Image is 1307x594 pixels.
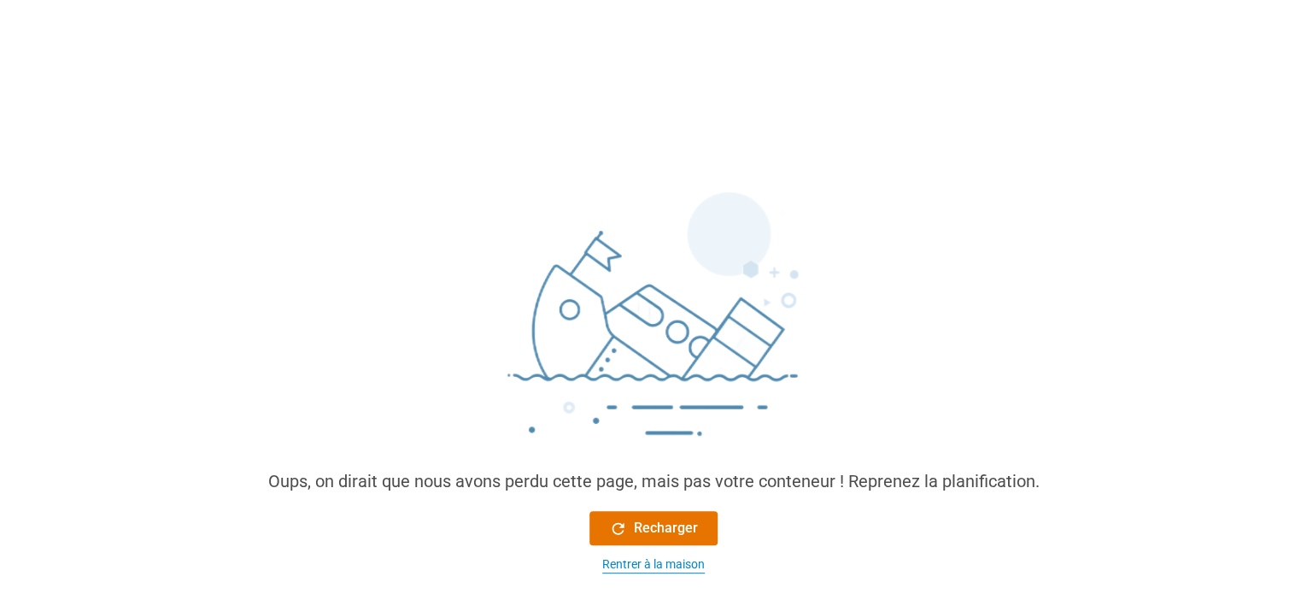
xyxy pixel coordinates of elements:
img: sinking_ship.png [397,185,910,468]
font: Rentrer à la maison [602,557,705,571]
font: Oups, on dirait que nous avons perdu cette page, mais pas votre conteneur ! Reprenez la planifica... [268,471,1040,491]
button: Rentrer à la maison [589,556,718,573]
font: Recharger [634,520,698,536]
button: Recharger [589,511,718,545]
